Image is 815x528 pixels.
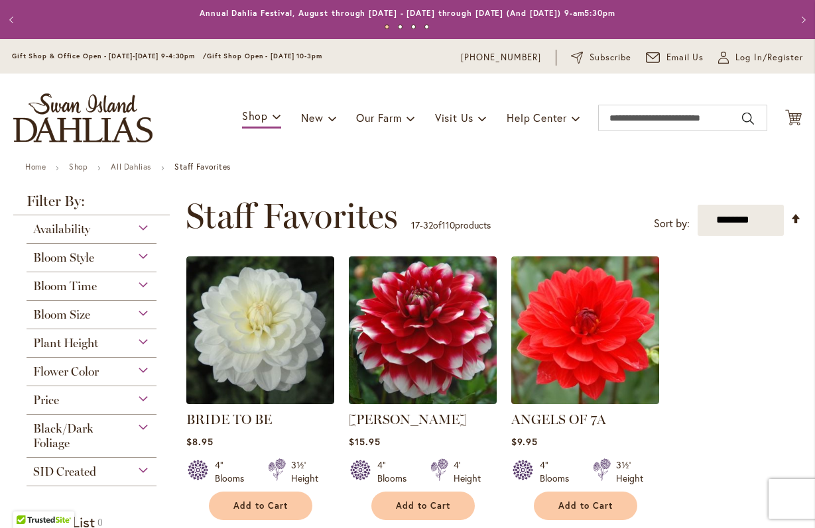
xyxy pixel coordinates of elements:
div: 4" Blooms [377,458,414,485]
span: $8.95 [186,435,214,448]
a: store logo [13,93,153,142]
span: Visit Us [435,111,473,125]
span: Add to Cart [558,500,613,511]
span: Availability [33,222,90,237]
button: 4 of 4 [424,25,429,29]
span: Our Farm [356,111,401,125]
span: Price [33,393,59,407]
div: 4" Blooms [540,458,577,485]
div: 4' Height [454,458,481,485]
span: Black/Dark Foliage [33,421,94,450]
span: Help Center [507,111,567,125]
a: All Dahlias [111,162,151,172]
span: Gift Shop Open - [DATE] 10-3pm [207,52,322,60]
a: Home [25,162,46,172]
a: Annual Dahlia Festival, August through [DATE] - [DATE] through [DATE] (And [DATE]) 9-am5:30pm [200,8,615,18]
span: SID Created [33,464,96,479]
span: 110 [442,219,455,231]
button: Add to Cart [209,492,312,520]
a: BRIDE TO BE [186,394,334,407]
strong: Staff Favorites [174,162,231,172]
button: 2 of 4 [398,25,403,29]
div: 3½' Height [616,458,643,485]
span: Bloom Style [33,250,94,265]
button: Next [788,7,815,33]
span: Plant Height [33,336,98,350]
a: [PERSON_NAME] [349,411,467,427]
a: ANGELS OF 7A [511,411,606,427]
span: Log In/Register [735,51,803,64]
a: [PHONE_NUMBER] [461,51,541,64]
span: Subscribe [590,51,631,64]
span: Flower Color [33,364,99,379]
span: Shop [242,109,268,123]
button: Add to Cart [371,492,475,520]
span: New [301,111,323,125]
div: 4" Blooms [215,458,252,485]
img: BRIDE TO BE [186,256,334,404]
span: Gift Shop & Office Open - [DATE]-[DATE] 9-4:30pm / [12,52,207,60]
a: Shop [69,162,88,172]
strong: Filter By: [13,194,170,215]
span: $9.95 [511,435,538,448]
img: ZAKARY ROBERT [349,256,497,404]
span: Email Us [666,51,704,64]
span: $15.95 [349,435,381,448]
p: - of products [411,215,491,236]
span: Add to Cart [233,500,288,511]
span: 17 [411,219,420,231]
a: ZAKARY ROBERT [349,394,497,407]
button: 3 of 4 [411,25,416,29]
a: ANGELS OF 7A [511,394,659,407]
a: Subscribe [571,51,631,64]
a: BRIDE TO BE [186,411,272,427]
div: 3½' Height [291,458,318,485]
a: Email Us [646,51,704,64]
span: Bloom Time [33,279,97,293]
button: 1 of 4 [385,25,389,29]
span: Bloom Size [33,307,90,322]
span: 32 [423,219,433,231]
button: Add to Cart [534,492,637,520]
img: ANGELS OF 7A [511,256,659,404]
label: Sort by: [654,211,690,236]
span: Staff Favorites [186,196,398,236]
a: Log In/Register [718,51,803,64]
span: Add to Cart [396,500,450,511]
